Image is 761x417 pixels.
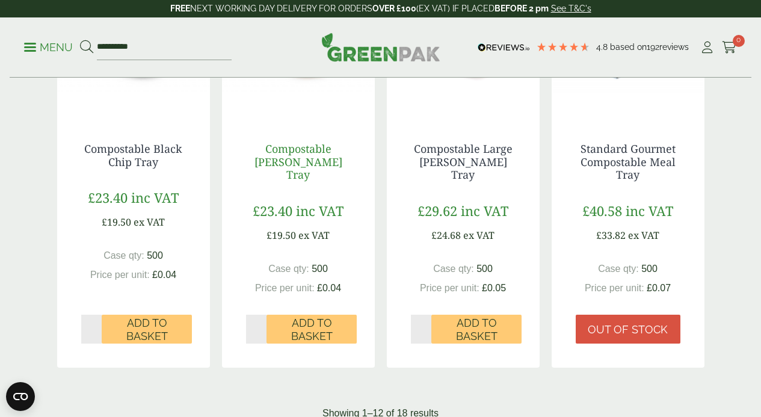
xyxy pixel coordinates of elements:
span: 4.8 [596,42,610,52]
a: See T&C's [551,4,591,13]
button: Add to Basket [102,315,192,344]
img: GreenPak Supplies [321,32,440,61]
strong: OVER £100 [372,4,416,13]
a: 0 [722,39,737,57]
button: Add to Basket [267,315,357,344]
a: Standard Gourmet Compostable Meal Tray [581,141,676,182]
span: £23.40 [88,188,128,206]
span: Based on [610,42,647,52]
span: inc VAT [626,202,673,220]
span: ex VAT [463,229,494,242]
span: 500 [147,250,163,261]
i: Cart [722,42,737,54]
i: My Account [700,42,715,54]
strong: FREE [170,4,190,13]
span: ex VAT [298,229,330,242]
span: £23.40 [253,202,292,220]
span: £24.68 [431,229,461,242]
div: 4.8 Stars [536,42,590,52]
span: Out of stock [588,323,668,336]
span: £0.04 [152,270,176,280]
span: Price per unit: [585,283,644,293]
p: Menu [24,40,73,55]
span: £19.50 [267,229,296,242]
span: £29.62 [417,202,457,220]
a: Menu [24,40,73,52]
span: £0.04 [317,283,341,293]
span: Case qty: [103,250,144,261]
a: Out of stock [576,315,680,344]
span: 0 [733,35,745,47]
a: Compostable Large [PERSON_NAME] Tray [414,141,513,182]
button: Add to Basket [431,315,522,344]
span: 500 [476,264,493,274]
span: Price per unit: [420,283,479,293]
strong: BEFORE 2 pm [494,4,549,13]
span: Case qty: [598,264,639,274]
span: Case qty: [268,264,309,274]
span: reviews [659,42,689,52]
span: Add to Basket [440,317,513,342]
span: inc VAT [296,202,344,220]
span: £19.50 [102,215,131,229]
a: Compostable [PERSON_NAME] Tray [254,141,342,182]
span: £40.58 [582,202,622,220]
span: Price per unit: [255,283,315,293]
span: £0.05 [482,283,506,293]
span: £0.07 [647,283,671,293]
a: Compostable Black Chip Tray [84,141,182,169]
span: 500 [312,264,328,274]
span: £33.82 [596,229,626,242]
span: Add to Basket [110,317,183,342]
span: inc VAT [131,188,179,206]
span: Price per unit: [90,270,150,280]
span: ex VAT [134,215,165,229]
img: REVIEWS.io [478,43,530,52]
span: Case qty: [433,264,474,274]
span: ex VAT [628,229,659,242]
span: inc VAT [461,202,508,220]
button: Open CMP widget [6,382,35,411]
span: 500 [641,264,658,274]
span: Add to Basket [275,317,348,342]
span: 192 [647,42,659,52]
